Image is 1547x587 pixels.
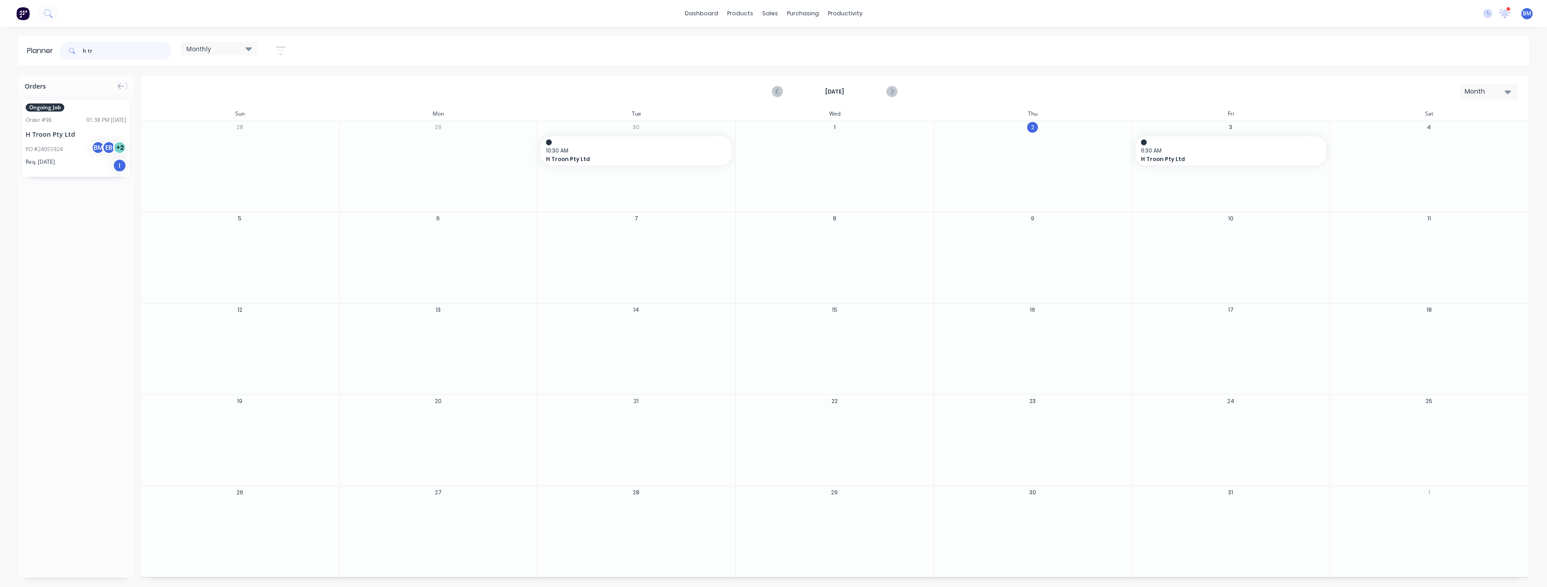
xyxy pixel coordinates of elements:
button: 5 [234,213,245,224]
div: Thu [934,107,1132,121]
button: 9 [1027,213,1038,224]
div: Order # 96 [26,116,52,124]
div: Month [1465,87,1506,96]
button: 17 [1225,305,1236,315]
span: Orders [25,81,46,91]
button: 14 [631,305,642,315]
div: + 2 [113,141,126,154]
div: 01:38 PM [DATE] [86,116,126,124]
button: 28 [234,122,245,133]
button: 27 [433,487,443,498]
button: 15 [829,305,840,315]
span: Monthly [186,44,211,54]
button: 1 [1424,487,1435,498]
span: BM [1523,9,1531,18]
div: Sun [141,107,339,121]
div: productivity [823,7,867,20]
button: Next page [886,86,897,97]
div: H Troon Pty Ltd [26,130,126,139]
span: H Troon Pty Ltd [1141,155,1303,163]
button: 7 [631,213,642,224]
button: 23 [1027,396,1038,407]
button: Month [1460,84,1518,99]
div: Planner [27,45,58,56]
div: BM [91,141,105,154]
button: 8 [829,213,840,224]
button: 26 [234,487,245,498]
div: 6:30 AMH Troon Pty Ltd [1136,136,1327,166]
button: 28 [631,487,642,498]
button: 30 [1027,487,1038,498]
button: 13 [433,305,443,315]
button: 11 [1424,213,1435,224]
div: Tue [537,107,735,121]
span: Ongoing Job [26,103,64,112]
div: sales [758,7,782,20]
button: 29 [433,122,443,133]
button: 19 [234,396,245,407]
button: 6 [433,213,443,224]
button: 16 [1027,305,1038,315]
img: Factory [16,7,30,20]
button: 10 [1225,213,1236,224]
button: 21 [631,396,642,407]
button: 3 [1225,122,1236,133]
div: EB [102,141,116,154]
button: 4 [1424,122,1435,133]
div: Wed [735,107,934,121]
button: 25 [1424,396,1435,407]
button: 18 [1424,305,1435,315]
button: 31 [1225,487,1236,498]
strong: [DATE] [790,88,880,96]
button: 20 [433,396,443,407]
div: I [113,159,126,172]
div: PO #24055924 [26,145,63,153]
a: dashboard [680,7,723,20]
div: Sat [1330,107,1528,121]
div: products [723,7,758,20]
button: Previous page [773,86,783,97]
input: Search for orders... [83,42,172,60]
button: 1 [829,122,840,133]
button: 12 [234,305,245,315]
button: 22 [829,396,840,407]
span: 6:30 AM [1141,147,1317,155]
div: Mon [339,107,537,121]
button: 29 [829,487,840,498]
span: H Troon Pty Ltd [546,155,708,163]
button: 2 [1027,122,1038,133]
div: 10:30 AMH Troon Pty Ltd [541,136,732,166]
span: Req. [DATE] [26,158,55,166]
div: purchasing [782,7,823,20]
span: 10:30 AM [546,147,722,155]
button: 24 [1225,396,1236,407]
button: 30 [631,122,642,133]
div: Fri [1132,107,1330,121]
